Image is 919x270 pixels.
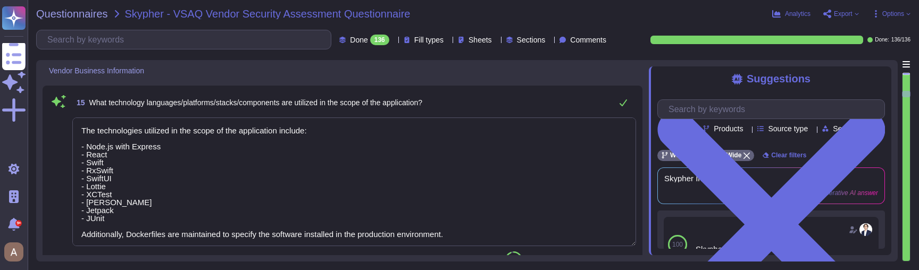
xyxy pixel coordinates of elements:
button: Analytics [772,10,811,18]
img: user [859,223,872,236]
span: Done: [875,37,889,43]
span: What technology languages/platforms/stacks/components are utilized in the scope of the application? [89,98,422,107]
span: 15 [72,99,85,106]
span: Fill types [414,36,444,44]
span: Comments [570,36,606,44]
img: user [4,242,23,261]
span: Questionnaires [36,9,108,19]
div: 136 [370,35,389,45]
span: Options [882,11,904,17]
span: Done [350,36,367,44]
textarea: The technologies utilized in the scope of the application include: - Node.js with Express - React... [72,117,636,246]
span: Export [834,11,853,17]
span: 136 / 136 [891,37,910,43]
span: Analytics [785,11,811,17]
span: Sections [517,36,546,44]
button: user [2,240,31,264]
input: Search by keywords [42,30,331,49]
span: Skypher - VSAQ Vendor Security Assessment Questionnaire [125,9,411,19]
div: 9+ [15,220,22,226]
span: Sheets [469,36,492,44]
span: Vendor Business Information [49,67,144,74]
input: Search by keywords [663,100,884,119]
span: 100 [672,241,683,248]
